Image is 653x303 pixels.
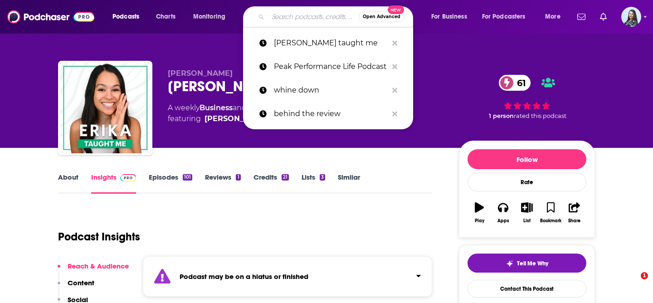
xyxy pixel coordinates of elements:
button: Bookmark [539,196,562,229]
div: [PERSON_NAME] [205,113,269,124]
button: open menu [106,10,151,24]
span: Tell Me Why [517,260,548,267]
p: Peak Performance Life Podcast [274,55,388,78]
button: Follow [468,149,586,169]
a: Charts [150,10,181,24]
span: featuring [168,113,327,124]
span: Podcasts [112,10,139,23]
button: List [515,196,539,229]
div: 21 [282,174,289,181]
div: A weekly podcast [168,103,327,124]
div: 61 1 personrated this podcast [459,69,595,125]
a: Business [200,103,233,112]
div: 3 [320,174,325,181]
span: 61 [508,75,531,91]
div: Rate [468,173,586,191]
h1: Podcast Insights [58,230,140,244]
span: 1 [641,272,648,279]
a: Episodes101 [149,173,192,194]
span: rated this podcast [514,112,566,119]
div: Share [568,218,580,224]
span: Charts [156,10,175,23]
span: Open Advanced [363,15,400,19]
button: open menu [539,10,572,24]
iframe: Intercom live chat [622,272,644,294]
strong: Podcast may be on a hiatus or finished [180,272,308,281]
button: Content [58,279,94,295]
button: open menu [476,10,539,24]
div: Search podcasts, credits, & more... [252,6,422,27]
div: List [523,218,531,224]
button: Play [468,196,491,229]
a: About [58,173,78,194]
div: Apps [497,218,509,224]
a: 61 [499,75,531,91]
span: More [545,10,560,23]
a: behind the review [243,102,413,126]
a: Similar [338,173,360,194]
a: Reviews1 [205,173,240,194]
p: whine down [274,78,388,102]
a: whine down [243,78,413,102]
p: behind the review [274,102,388,126]
div: Bookmark [540,218,561,224]
a: Show notifications dropdown [574,9,589,24]
button: Show profile menu [621,7,641,27]
a: Show notifications dropdown [596,9,610,24]
button: Reach & Audience [58,262,129,279]
a: Credits21 [253,173,289,194]
span: 1 person [489,112,514,119]
button: open menu [187,10,237,24]
a: [PERSON_NAME] taught me [243,31,413,55]
div: 101 [183,174,192,181]
p: Reach & Audience [68,262,129,270]
img: Erika Taught Me [60,63,151,153]
button: Open AdvancedNew [359,11,404,22]
p: Content [68,279,94,287]
img: Podchaser Pro [120,174,136,181]
a: InsightsPodchaser Pro [91,173,136,194]
button: Apps [491,196,515,229]
a: Lists3 [302,173,325,194]
button: Share [563,196,586,229]
img: tell me why sparkle [506,260,513,267]
input: Search podcasts, credits, & more... [268,10,359,24]
div: Play [475,218,484,224]
span: New [388,5,404,14]
span: [PERSON_NAME] [168,69,233,78]
span: For Business [431,10,467,23]
span: Monitoring [193,10,225,23]
button: tell me why sparkleTell Me Why [468,254,586,273]
div: 1 [236,174,240,181]
span: and [233,103,247,112]
button: open menu [425,10,478,24]
img: Podchaser - Follow, Share and Rate Podcasts [7,8,94,25]
span: Logged in as brookefortierpr [621,7,641,27]
a: Peak Performance Life Podcast [243,55,413,78]
a: Contact This Podcast [468,280,586,298]
section: Click to expand status details [143,256,432,297]
img: User Profile [621,7,641,27]
p: erika taught me [274,31,388,55]
span: For Podcasters [482,10,526,23]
